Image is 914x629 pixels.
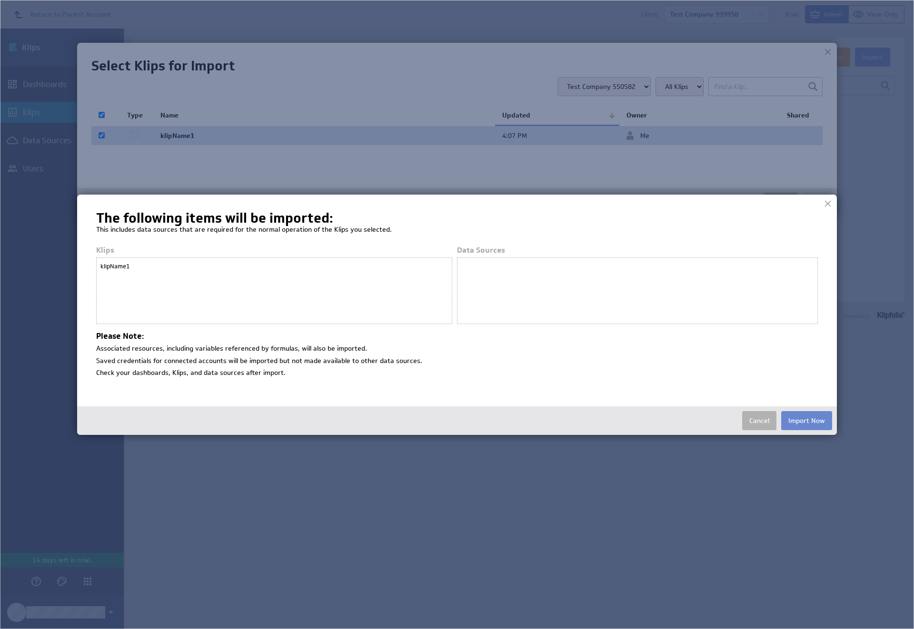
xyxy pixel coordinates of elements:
[742,411,776,430] button: Cancel
[96,365,818,378] li: Check your dashboards, Klips, and data sources after import.
[96,341,818,354] li: Associated resources, including variables referenced by formulas, will also be imported.
[457,246,818,258] div: Data Sources
[96,332,818,341] h4: Please Note:
[96,354,818,366] li: Saved credentials for connected accounts will be imported but not made available to other data so...
[96,223,818,236] p: This includes data sources that are required for the normal operation of the Klips you selected.
[781,411,832,430] button: Import Now
[96,214,818,223] h1: The following items will be imported:
[99,260,450,273] div: klipName1
[96,246,457,258] div: Klips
